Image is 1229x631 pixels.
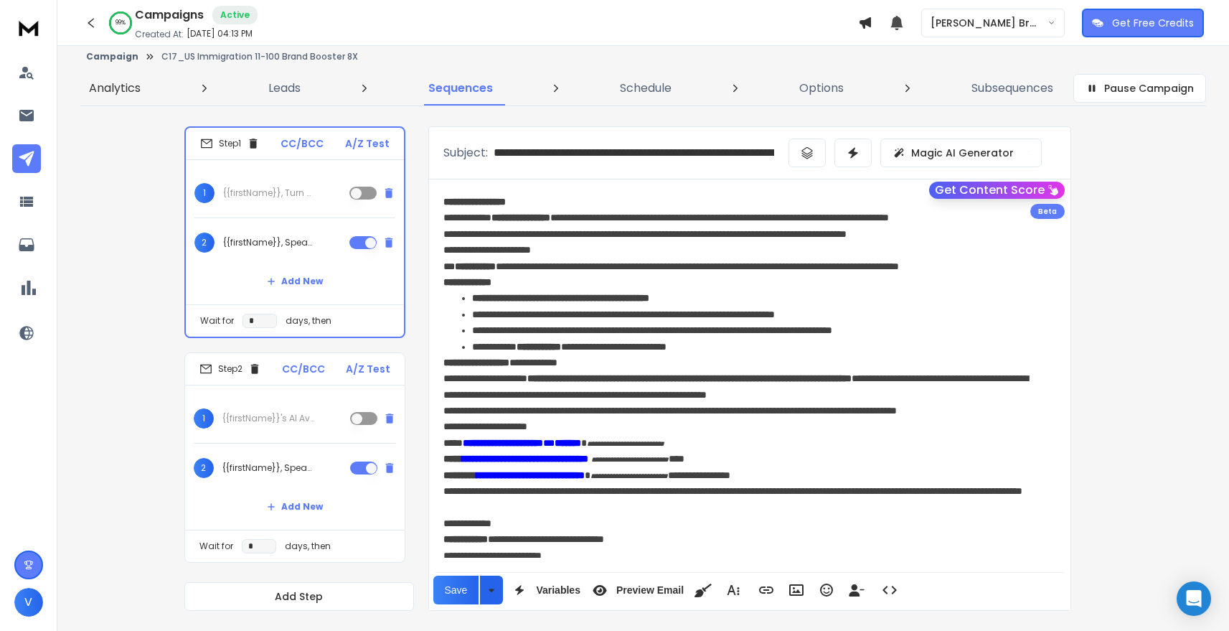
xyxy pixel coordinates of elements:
[586,576,687,604] button: Preview Email
[89,80,141,97] p: Analytics
[161,51,358,62] p: C17_US Immigration 11-100 Brand Booster 8X
[282,362,325,376] p: CC/BCC
[268,80,301,97] p: Leads
[611,71,680,106] a: Schedule
[843,576,870,604] button: Insert Unsubscribe Link
[285,541,331,552] p: days, then
[223,187,315,199] p: {{firstName}}, Turn Your Immigration Expertise Into a 24/7 Client Magnet
[443,144,488,162] p: Subject:
[1073,74,1206,103] button: Pause Campaign
[1082,9,1204,37] button: Get Free Credits
[184,352,405,563] li: Step2CC/BCCA/Z Test1{{firstName}}'s AI Avatar is all set for Immigration Videos !2{{firstName}}, ...
[813,576,840,604] button: Emoticons
[799,80,844,97] p: Options
[911,146,1014,160] p: Magic AI Generator
[1177,581,1211,616] div: Open Intercom Messenger
[187,28,253,39] p: [DATE] 04:13 PM
[1112,16,1194,30] p: Get Free Credits
[116,19,126,27] p: 99 %
[428,80,493,97] p: Sequences
[14,14,43,41] img: logo
[199,541,233,552] p: Wait for
[194,233,215,253] span: 2
[184,126,405,338] li: Step1CC/BCCA/Z Test1{{firstName}}, Turn Your Immigration Expertise Into a 24/7 Client Magnet2{{fi...
[260,71,309,106] a: Leads
[689,576,717,604] button: Clean HTML
[135,29,184,40] p: Created At:
[222,462,314,474] p: {{firstName}}, Speak once & Impact hundreds. Build {trust|credibility} on autopilot with this.
[433,576,479,604] button: Save
[963,71,1062,106] a: Subsequences
[255,492,334,521] button: Add New
[613,584,687,597] span: Preview Email
[506,576,583,604] button: Variables
[223,237,315,248] p: {{firstName}}, Speak once & Impact hundreds. Build {trust|credibility} on autopilot with this.
[346,362,390,376] p: A/Z Test
[533,584,583,597] span: Variables
[200,315,234,327] p: Wait for
[86,51,138,62] button: Campaign
[720,576,747,604] button: More Text
[931,16,1047,30] p: [PERSON_NAME] Bros. Motion Pictures
[281,136,324,151] p: CC/BCC
[14,588,43,617] button: V
[222,413,314,424] p: {{firstName}}'s AI Avatar is all set for Immigration Videos !
[783,576,810,604] button: Insert Image (⌘P)
[184,582,414,611] button: Add Step
[199,363,261,375] div: Step 2
[194,408,214,429] span: 1
[212,6,258,24] div: Active
[971,80,1053,97] p: Subsequences
[876,576,903,604] button: Code View
[255,267,334,296] button: Add New
[345,136,390,151] p: A/Z Test
[1030,204,1065,219] div: Beta
[880,139,1042,167] button: Magic AI Generator
[420,71,502,106] a: Sequences
[929,182,1065,199] button: Get Content Score
[194,183,215,203] span: 1
[791,71,852,106] a: Options
[753,576,780,604] button: Insert Link (⌘K)
[620,80,672,97] p: Schedule
[135,6,204,24] h1: Campaigns
[194,458,214,478] span: 2
[200,137,260,150] div: Step 1
[286,315,331,327] p: days, then
[80,71,149,106] a: Analytics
